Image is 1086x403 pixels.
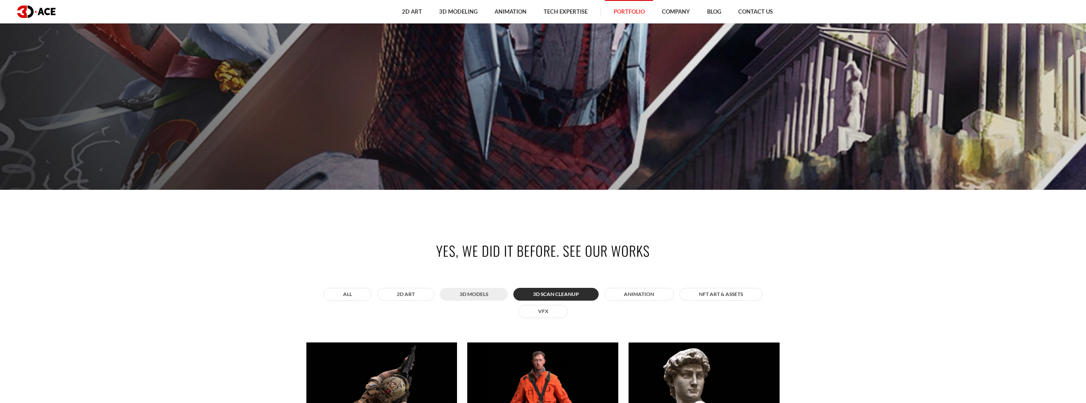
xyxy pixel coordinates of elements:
[323,288,372,301] button: All
[518,305,568,318] button: VFX
[440,288,508,301] button: 3D MODELS
[306,241,780,260] h2: Yes, we did it before. See our works
[679,288,763,301] button: NFT art & assets
[17,6,55,18] img: logo dark
[377,288,434,301] button: 2D ART
[604,288,674,301] button: ANIMATION
[513,288,599,301] button: 3D Scan Cleanup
